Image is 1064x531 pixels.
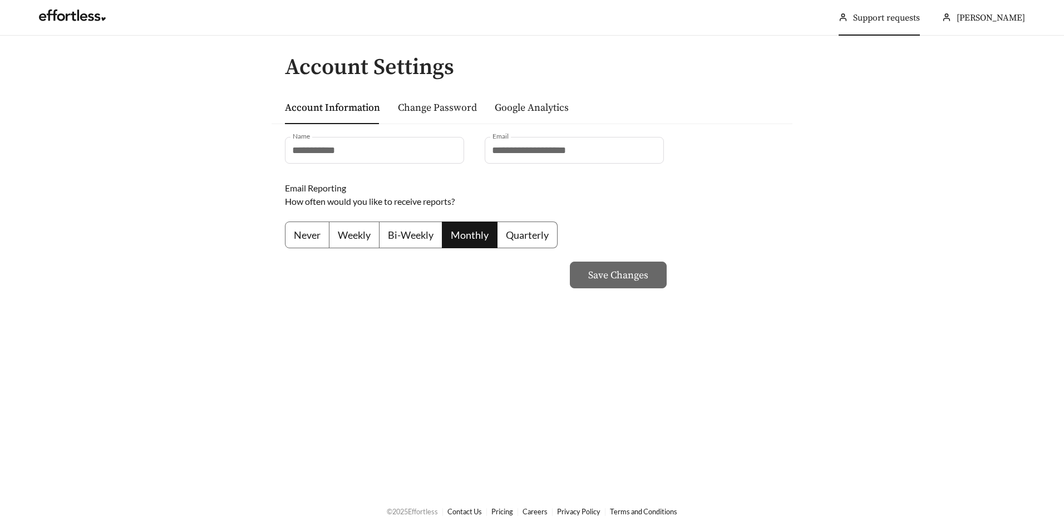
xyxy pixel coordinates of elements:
[387,507,438,516] span: © 2025 Effortless
[570,262,667,288] button: Save Changes
[495,101,569,114] a: Google Analytics
[285,195,647,208] div: How often would you like to receive reports?
[285,55,792,80] h2: Account Settings
[447,507,482,516] a: Contact Us
[294,229,321,241] span: Never
[388,229,434,241] span: Bi-Weekly
[853,12,920,23] a: Support requests
[285,101,380,114] a: Account Information
[451,229,489,241] span: Monthly
[610,507,677,516] a: Terms and Conditions
[506,229,549,241] span: Quarterly
[285,181,647,195] div: Email Reporting
[523,507,548,516] a: Careers
[557,507,600,516] a: Privacy Policy
[338,229,371,241] span: Weekly
[957,12,1025,23] span: [PERSON_NAME]
[491,507,513,516] a: Pricing
[398,101,477,114] a: Change Password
